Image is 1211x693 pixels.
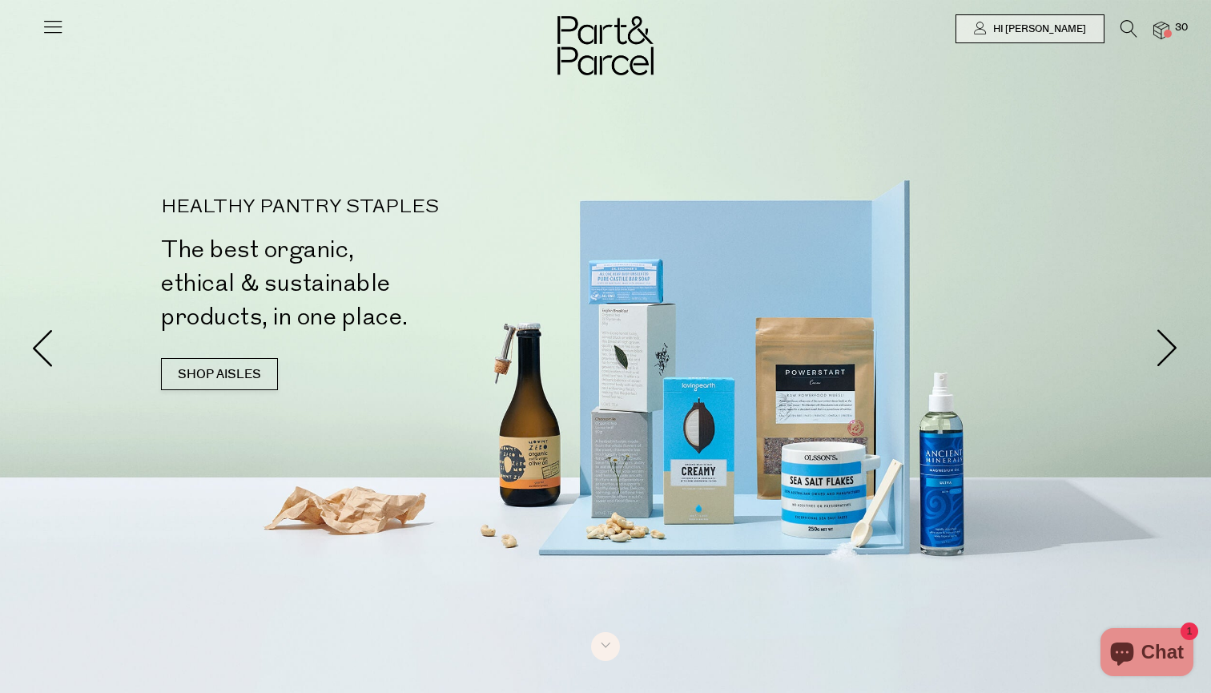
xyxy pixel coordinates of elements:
p: HEALTHY PANTRY STAPLES [161,198,612,217]
a: Hi [PERSON_NAME] [956,14,1104,43]
a: 30 [1153,22,1169,38]
a: SHOP AISLES [161,358,278,390]
h2: The best organic, ethical & sustainable products, in one place. [161,233,612,334]
inbox-online-store-chat: Shopify online store chat [1096,628,1198,680]
span: Hi [PERSON_NAME] [989,22,1086,36]
span: 30 [1171,21,1192,35]
img: Part&Parcel [557,16,654,75]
